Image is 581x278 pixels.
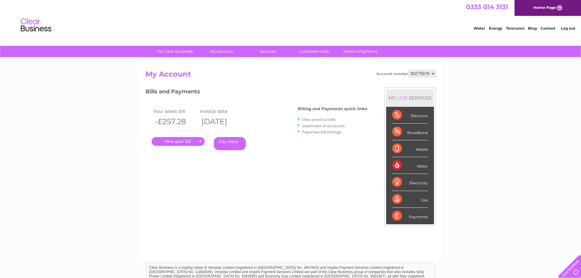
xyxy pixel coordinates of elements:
[302,130,341,134] a: Paperless bill settings
[392,191,428,208] div: Gas
[392,107,428,124] div: Telecoms
[392,140,428,157] div: Mobile
[376,70,436,77] div: Account number
[150,46,200,57] a: My Clear Business
[474,26,485,31] a: Water
[214,137,246,150] a: Pay Here
[152,115,199,128] th: -£257.28
[198,107,245,115] td: Invoice date
[396,95,409,101] div: LIVE
[561,26,575,31] a: Log out
[540,26,555,31] a: Contact
[386,89,434,107] div: MY SERVICES
[335,46,386,57] a: Make A Payment
[302,124,345,128] a: Statement of Accounts
[145,70,436,81] h2: My Account
[392,157,428,174] div: Water
[196,46,246,57] a: My Account
[152,137,205,146] a: .
[152,107,199,115] td: Your latest bill
[506,26,524,31] a: Telecoms
[302,117,335,122] a: View previous bills
[289,46,339,57] a: Customer Help
[392,124,428,140] div: Broadband
[242,46,293,57] a: Services
[20,16,52,34] img: logo.png
[145,87,367,98] h3: Bills and Payments
[489,26,502,31] a: Energy
[147,3,435,30] div: Clear Business is a trading name of Verastar Limited (registered in [GEOGRAPHIC_DATA] No. 3667643...
[392,208,428,224] div: Payments
[298,107,367,111] h4: Billing and Payments quick links
[528,26,537,31] a: Blog
[466,3,508,11] a: 0333 014 3131
[392,174,428,191] div: Electricity
[198,115,245,128] th: [DATE]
